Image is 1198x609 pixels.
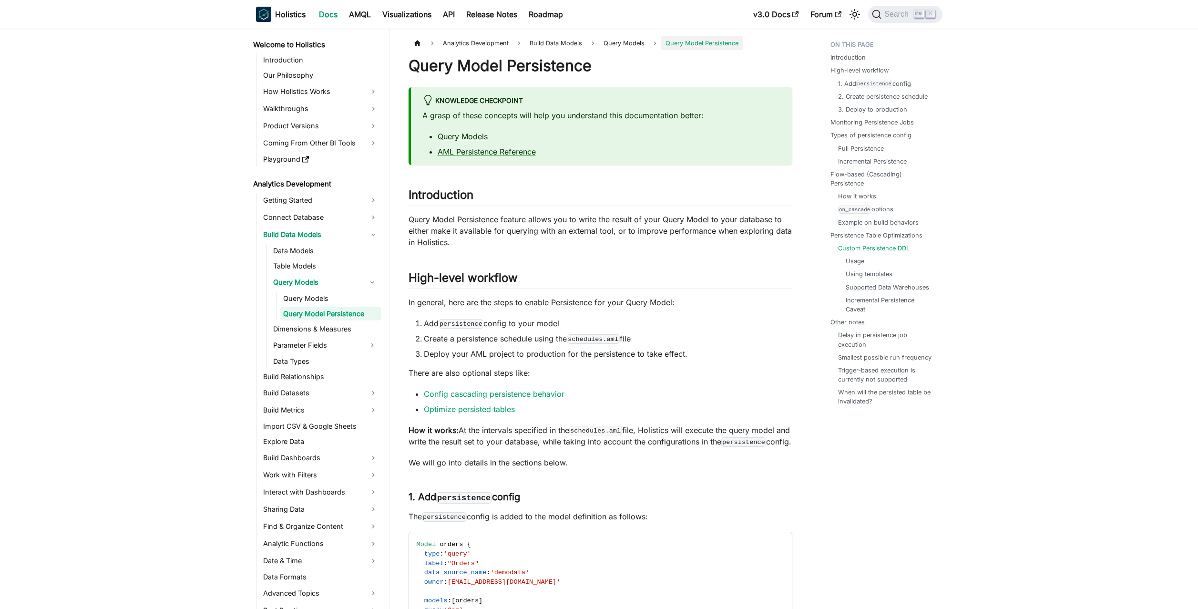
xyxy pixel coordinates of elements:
[260,385,381,401] a: Build Datasets
[270,338,364,353] a: Parameter Fields
[270,355,381,368] a: Data Types
[409,36,427,50] a: Home page
[444,550,471,557] span: 'query'
[437,7,461,22] a: API
[424,318,792,329] li: Add config to your model
[424,597,448,604] span: models
[260,420,381,433] a: Import CSV & Google Sheets
[838,388,933,406] a: When will the persisted table be invalidated?
[409,36,792,50] nav: Breadcrumbs
[364,275,381,290] button: Collapse sidebar category 'Query Models'
[838,157,907,166] a: Incremental Persistence
[270,259,381,273] a: Table Models
[409,367,792,379] p: There are also optional steps like:
[250,177,381,191] a: Analytics Development
[830,131,911,140] a: Types of persistence config
[260,502,381,517] a: Sharing Data
[847,7,862,22] button: Switch between dark and light mode (currently light mode)
[838,366,933,384] a: Trigger-based execution is currently not supported
[491,569,530,576] span: 'demodata'
[260,84,381,99] a: How Holistics Works
[830,66,889,75] a: High-level workflow
[377,7,437,22] a: Visualizations
[409,457,792,468] p: We will go into details in the sections below.
[409,188,792,206] h2: Introduction
[260,53,381,67] a: Introduction
[260,403,381,418] a: Build Metrics
[424,389,564,399] a: Config cascading persistence behavior
[260,467,381,483] a: Work with Filters
[838,205,893,214] a: on_cascadeoptions
[436,492,492,504] code: persistence
[747,7,805,22] a: v3.0 Docs
[448,560,479,567] span: "Orders"
[830,170,937,188] a: Flow-based (Cascading) Persistence
[270,275,364,290] a: Query Models
[343,7,377,22] a: AMQL
[448,597,451,604] span: :
[838,192,876,201] a: How it works
[409,214,792,248] p: Query Model Persistence feature allows you to write the result of your Query Model to your databa...
[604,40,645,47] span: Query Models
[409,271,792,289] h2: High-level workflow
[313,7,343,22] a: Docs
[409,424,792,447] p: At the intervals specified in the file, Holistics will execute the query model and write the resu...
[250,38,381,52] a: Welcome to Holistics
[846,257,864,266] a: Usage
[424,348,792,360] li: Deploy your AML project to production for the persistence to take effect.
[260,101,381,116] a: Walkthroughs
[260,193,381,208] a: Getting Started
[856,80,893,88] code: persistence
[479,597,482,604] span: ]
[270,322,381,336] a: Dimensions & Measures
[424,569,487,576] span: data_source_name
[424,404,515,414] a: Optimize persisted tables
[838,353,932,362] a: Smallest possible run frequency
[467,541,471,548] span: {
[417,541,436,548] span: Model
[424,560,444,567] span: label
[280,307,381,320] a: Query Model Persistence
[260,135,381,151] a: Coming From Other BI Tools
[260,118,381,134] a: Product Versions
[280,292,381,305] a: Query Models
[409,56,792,75] h1: Query Model Persistence
[838,218,919,227] a: Example on build behaviors
[525,36,587,50] span: Build Data Models
[256,7,306,22] a: HolisticsHolistics
[246,29,389,609] nav: Docs sidebar
[260,69,381,82] a: Our Philosophy
[438,147,536,156] a: AML Persistence Reference
[409,425,459,435] strong: How it works:
[838,330,933,349] a: Delay in persistence job execution
[409,491,792,503] h3: 1. Add config
[438,36,513,50] span: Analytics Development
[926,10,935,18] kbd: K
[838,105,907,114] a: 3. Deploy to production
[422,110,781,121] p: A grasp of these concepts will help you understand this documentation better:
[409,297,792,308] p: In general, here are the steps to enable Persistence for your Query Model:
[451,597,455,604] span: [
[424,333,792,344] li: Create a persistence schedule using the file
[260,586,381,601] a: Advanced Topics
[260,435,381,448] a: Explore Data
[260,519,381,534] a: Find & Organize Content
[830,231,922,240] a: Persistence Table Optimizations
[838,206,871,214] code: on_cascade
[440,541,463,548] span: orders
[424,550,440,557] span: type
[567,334,620,344] code: schedules.aml
[523,7,569,22] a: Roadmap
[260,553,381,568] a: Date & Time
[830,318,865,327] a: Other notes
[424,578,444,586] span: owner
[260,370,381,383] a: Build Relationships
[275,9,306,20] b: Holistics
[830,118,914,127] a: Monitoring Persistence Jobs
[270,244,381,258] a: Data Models
[260,210,381,225] a: Connect Database
[838,92,928,101] a: 2. Create persistence schedule
[256,7,271,22] img: Holistics
[846,283,929,292] a: Supported Data Warehouses
[721,437,767,447] code: persistence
